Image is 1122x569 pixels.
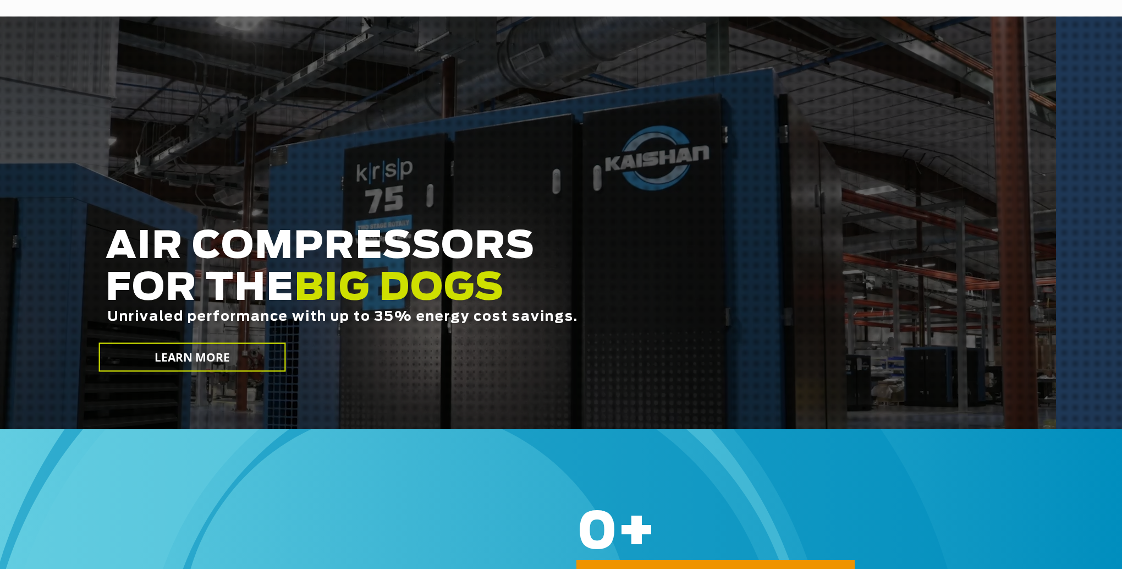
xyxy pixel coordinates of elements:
a: LEARN MORE [99,343,286,372]
span: BIG DOGS [294,270,504,308]
span: 0 [577,508,617,559]
h2: AIR COMPRESSORS FOR THE [106,226,862,359]
span: Unrivaled performance with up to 35% energy cost savings. [107,310,578,324]
span: LEARN MORE [155,349,230,365]
h6: + [577,526,1077,540]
